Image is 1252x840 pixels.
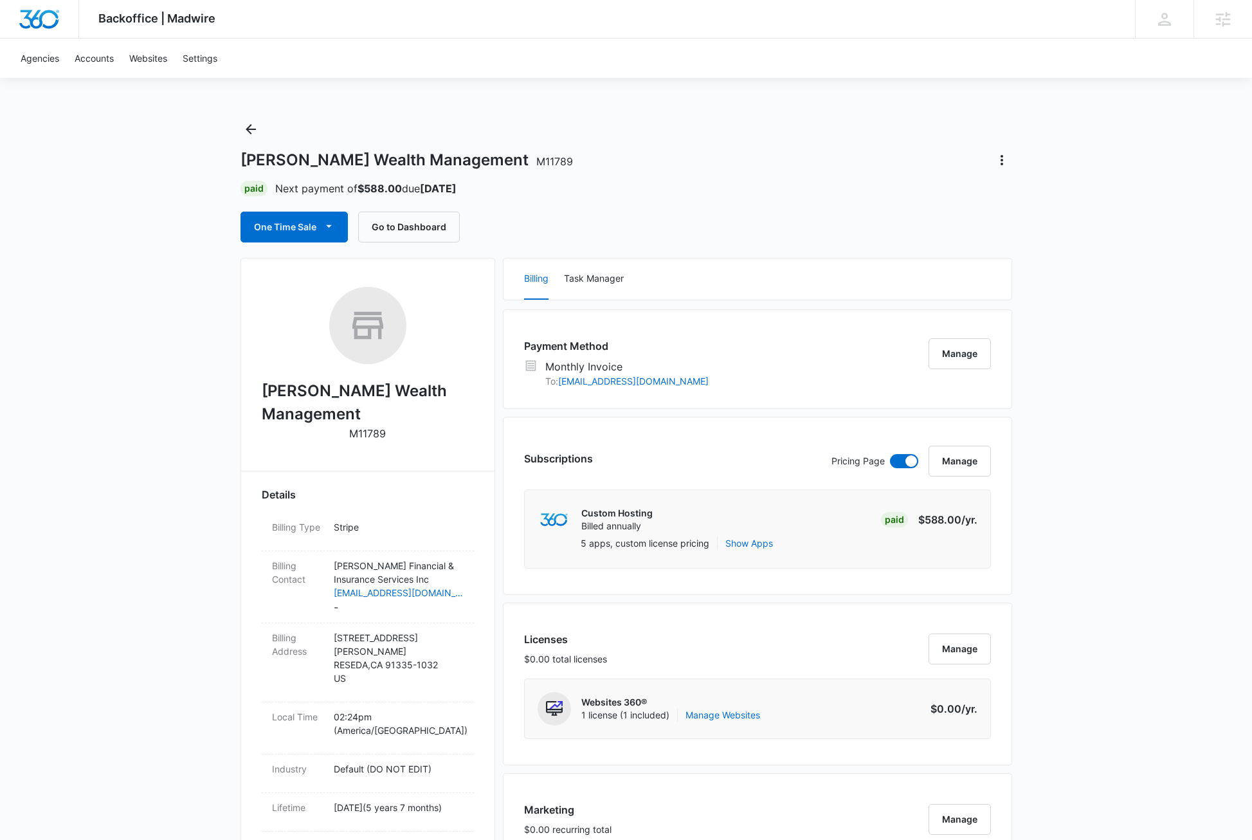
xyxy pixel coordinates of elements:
[334,559,464,615] dd: -
[581,696,760,709] p: Websites 360®
[992,150,1012,170] button: Actions
[262,754,474,793] div: IndustryDefault (DO NOT EDIT)
[524,802,612,817] h3: Marketing
[545,374,709,388] p: To:
[13,39,67,78] a: Agencies
[67,39,122,78] a: Accounts
[558,376,709,387] a: [EMAIL_ADDRESS][DOMAIN_NAME]
[334,631,464,685] p: [STREET_ADDRESS][PERSON_NAME] RESEDA , CA 91335-1032 US
[545,359,709,374] p: Monthly Invoice
[262,623,474,702] div: Billing Address[STREET_ADDRESS][PERSON_NAME]RESEDA,CA 91335-1032US
[929,446,991,477] button: Manage
[917,701,977,717] p: $0.00
[581,520,653,533] p: Billed annually
[917,512,977,527] p: $588.00
[420,182,457,195] strong: [DATE]
[262,487,296,502] span: Details
[272,520,323,534] dt: Billing Type
[524,632,607,647] h3: Licenses
[881,512,908,527] div: Paid
[961,702,977,715] span: /yr.
[524,652,607,666] p: $0.00 total licenses
[98,12,215,25] span: Backoffice | Madwire
[536,155,573,168] span: M11789
[272,710,323,724] dt: Local Time
[334,762,464,776] p: Default (DO NOT EDIT)
[334,559,464,586] p: [PERSON_NAME] Financial & Insurance Services Inc
[358,182,402,195] strong: $588.00
[272,801,323,814] dt: Lifetime
[831,454,885,468] p: Pricing Page
[524,338,709,354] h3: Payment Method
[524,259,549,300] button: Billing
[122,39,175,78] a: Websites
[581,709,760,722] span: 1 license (1 included)
[581,507,653,520] p: Custom Hosting
[540,513,568,527] img: marketing360Logo
[961,513,977,526] span: /yr.
[275,181,457,196] p: Next payment of due
[524,451,593,466] h3: Subscriptions
[564,259,624,300] button: Task Manager
[334,710,464,737] p: 02:24pm ( America/[GEOGRAPHIC_DATA] )
[929,634,991,664] button: Manage
[524,823,612,836] p: $0.00 recurring total
[240,212,348,242] button: One Time Sale
[581,536,709,550] p: 5 apps, custom license pricing
[685,709,760,722] a: Manage Websites
[240,151,573,170] h1: [PERSON_NAME] Wealth Management
[272,762,323,776] dt: Industry
[262,551,474,623] div: Billing Contact[PERSON_NAME] Financial & Insurance Services Inc[EMAIL_ADDRESS][DOMAIN_NAME]-
[349,426,386,441] p: M11789
[334,586,464,599] a: [EMAIL_ADDRESS][DOMAIN_NAME]
[929,338,991,369] button: Manage
[262,793,474,832] div: Lifetime[DATE](5 years 7 months)
[334,801,464,814] p: [DATE] ( 5 years 7 months )
[929,804,991,835] button: Manage
[240,181,268,196] div: Paid
[272,559,323,586] dt: Billing Contact
[240,119,261,140] button: Back
[725,536,773,550] button: Show Apps
[262,702,474,754] div: Local Time02:24pm (America/[GEOGRAPHIC_DATA])
[272,631,323,658] dt: Billing Address
[358,212,460,242] button: Go to Dashboard
[175,39,225,78] a: Settings
[262,513,474,551] div: Billing TypeStripe
[262,379,474,426] h2: [PERSON_NAME] Wealth Management
[334,520,464,534] p: Stripe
